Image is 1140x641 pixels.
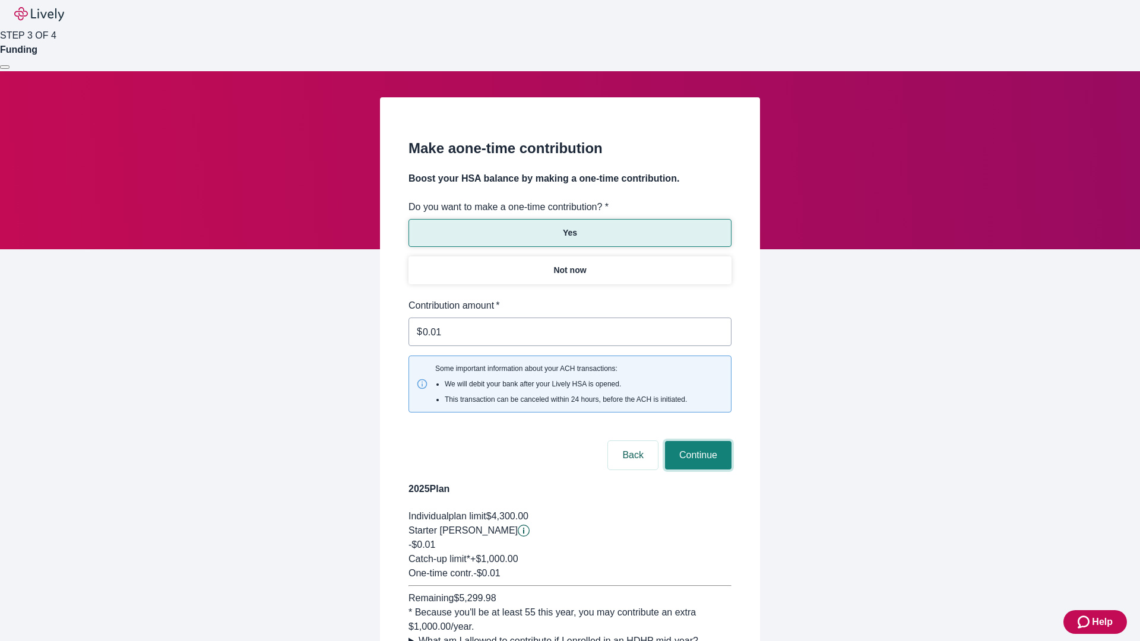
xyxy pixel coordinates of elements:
[408,568,473,578] span: One-time contr.
[408,219,731,247] button: Yes
[665,441,731,469] button: Continue
[608,441,658,469] button: Back
[408,200,609,214] label: Do you want to make a one-time contribution? *
[408,540,435,550] span: -$0.01
[408,605,731,634] div: * Because you'll be at least 55 this year, you may contribute an extra $1,000.00 /year.
[408,593,454,603] span: Remaining
[470,554,518,564] span: + $1,000.00
[417,325,422,339] p: $
[518,525,530,537] svg: Starter penny details
[408,511,486,521] span: Individual plan limit
[473,568,500,578] span: - $0.01
[408,256,731,284] button: Not now
[408,554,470,564] span: Catch-up limit*
[445,379,687,389] li: We will debit your bank after your Lively HSA is opened.
[486,511,528,521] span: $4,300.00
[14,7,64,21] img: Lively
[1092,615,1113,629] span: Help
[454,593,496,603] span: $5,299.98
[1063,610,1127,634] button: Zendesk support iconHelp
[435,363,687,405] span: Some important information about your ACH transactions:
[423,320,731,344] input: $0.00
[518,525,530,537] button: Lively will contribute $0.01 to establish your account
[408,482,731,496] h4: 2025 Plan
[408,138,731,159] h2: Make a one-time contribution
[408,172,731,186] h4: Boost your HSA balance by making a one-time contribution.
[408,299,500,313] label: Contribution amount
[408,525,518,535] span: Starter [PERSON_NAME]
[445,394,687,405] li: This transaction can be canceled within 24 hours, before the ACH is initiated.
[553,264,586,277] p: Not now
[563,227,577,239] p: Yes
[1078,615,1092,629] svg: Zendesk support icon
